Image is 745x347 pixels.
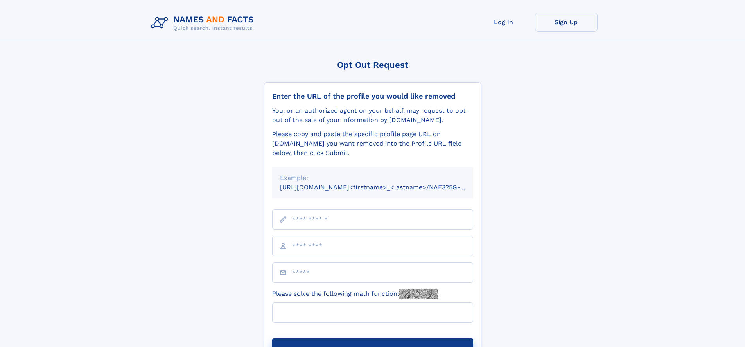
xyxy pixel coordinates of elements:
[272,289,438,299] label: Please solve the following math function:
[264,60,481,70] div: Opt Out Request
[272,92,473,101] div: Enter the URL of the profile you would like removed
[535,13,598,32] a: Sign Up
[272,106,473,125] div: You, or an authorized agent on your behalf, may request to opt-out of the sale of your informatio...
[272,129,473,158] div: Please copy and paste the specific profile page URL on [DOMAIN_NAME] you want removed into the Pr...
[472,13,535,32] a: Log In
[280,183,488,191] small: [URL][DOMAIN_NAME]<firstname>_<lastname>/NAF325G-xxxxxxxx
[148,13,260,34] img: Logo Names and Facts
[280,173,465,183] div: Example:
